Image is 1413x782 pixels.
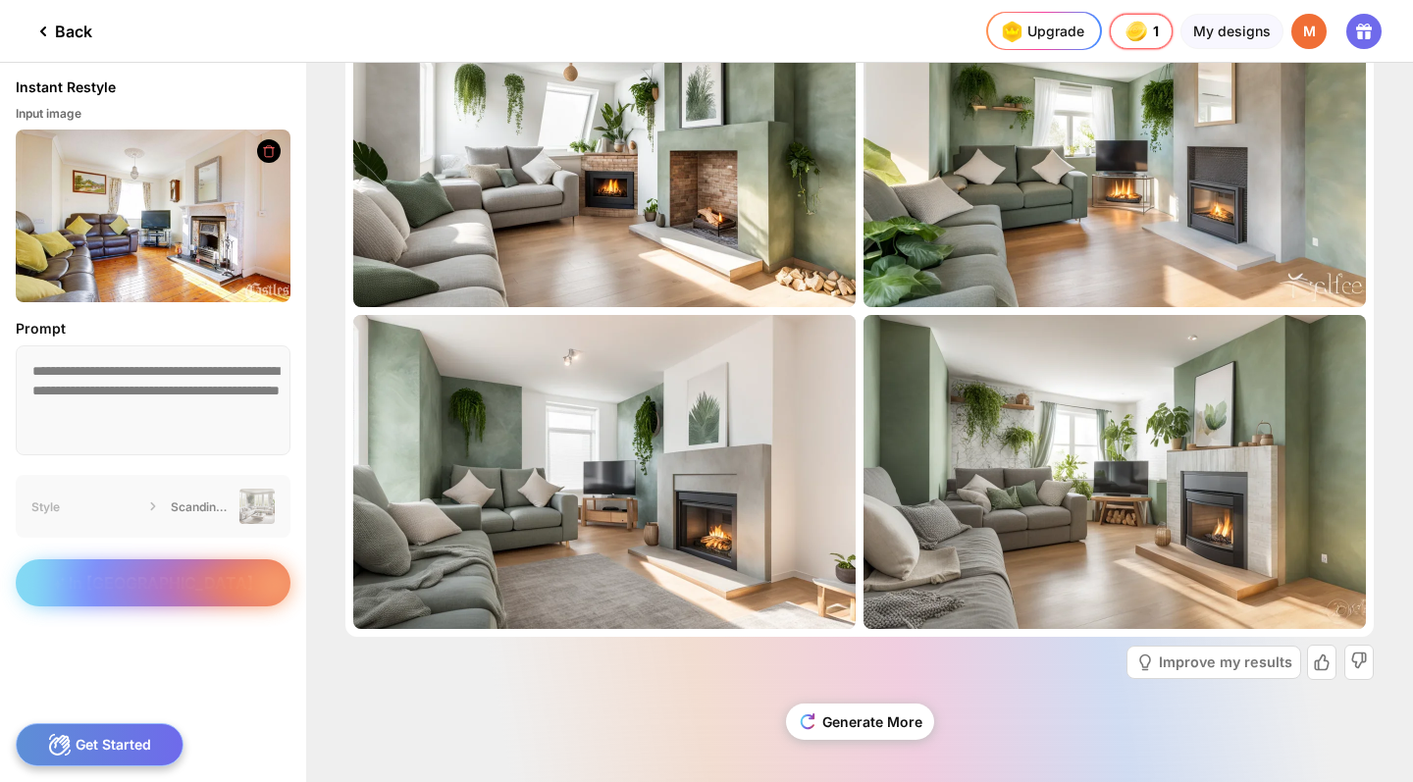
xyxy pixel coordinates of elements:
[786,704,934,740] div: Generate More
[16,318,290,339] div: Prompt
[31,20,92,43] div: Back
[16,78,116,96] div: Instant Restyle
[1291,14,1327,49] div: M
[1159,655,1292,669] div: Improve my results
[1153,24,1161,39] span: 1
[1180,14,1283,49] div: My designs
[16,106,290,122] div: Input image
[16,723,183,766] div: Get Started
[996,16,1027,47] img: upgrade-nav-btn-icon.gif
[996,16,1084,47] div: Upgrade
